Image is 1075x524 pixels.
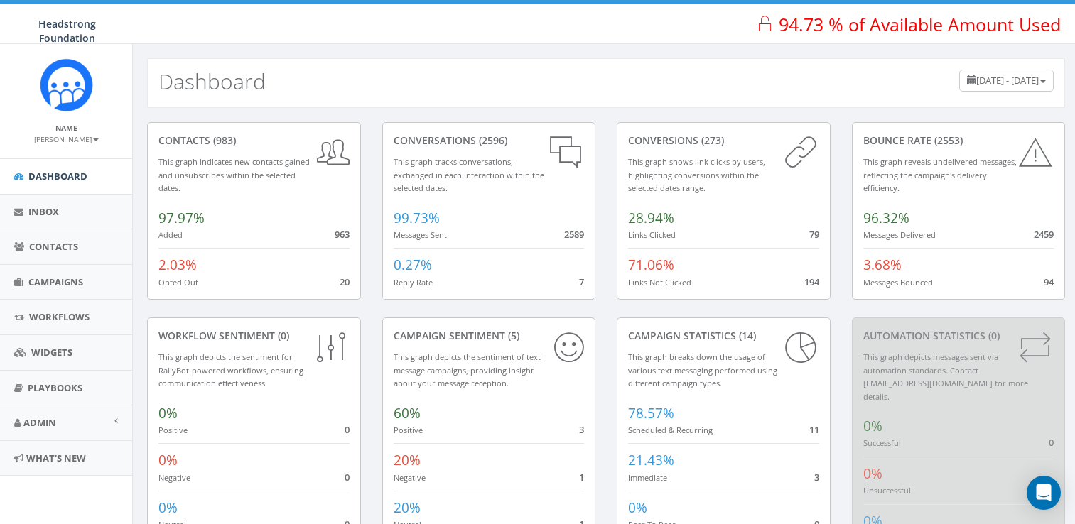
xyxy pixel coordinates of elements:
[1049,436,1054,449] span: 0
[985,329,1000,342] span: (0)
[698,133,724,147] span: (273)
[863,329,1054,343] div: Automation Statistics
[628,256,674,274] span: 71.06%
[55,123,77,133] small: Name
[863,209,909,227] span: 96.32%
[275,329,289,342] span: (0)
[394,277,433,288] small: Reply Rate
[394,498,421,517] span: 20%
[40,58,93,111] img: Rally_platform_Icon_1.png
[863,133,1054,148] div: Bounce Rate
[158,351,303,388] small: This graph depicts the sentiment for RallyBot-powered workflows, ensuring communication effective...
[736,329,756,342] span: (14)
[628,498,647,517] span: 0%
[158,133,350,148] div: contacts
[28,170,87,182] span: Dashboard
[863,156,1017,193] small: This graph reveals undelivered messages, reflecting the campaign's delivery efficiency.
[210,133,236,147] span: (983)
[394,451,421,469] span: 20%
[628,404,674,422] span: 78.57%
[579,471,584,484] span: 1
[34,134,99,144] small: [PERSON_NAME]
[158,70,266,93] h2: Dashboard
[394,472,426,483] small: Negative
[579,423,584,436] span: 3
[28,381,82,394] span: Playbooks
[31,346,72,359] span: Widgets
[628,156,765,193] small: This graph shows link clicks by users, highlighting conversions within the selected dates range.
[628,329,819,343] div: Campaign Statistics
[628,133,819,148] div: conversions
[394,133,585,148] div: conversations
[628,425,713,435] small: Scheduled & Recurring
[394,256,432,274] span: 0.27%
[579,275,584,288] span: 7
[28,275,83,288] span: Campaigns
[394,209,440,227] span: 99.73%
[394,329,585,343] div: Campaign Sentiment
[779,12,1061,36] span: 94.73 % of Available Amount Used
[345,423,350,436] span: 0
[628,229,676,240] small: Links Clicked
[158,404,178,422] span: 0%
[158,229,183,240] small: Added
[1027,476,1061,510] div: Open Intercom Messenger
[863,351,1028,402] small: This graph depicts messages sent via automation standards. Contact [EMAIL_ADDRESS][DOMAIN_NAME] f...
[931,133,963,147] span: (2553)
[345,471,350,484] span: 0
[158,156,310,193] small: This graph indicates new contacts gained and unsubscribes within the selected dates.
[564,228,584,241] span: 2589
[158,256,197,274] span: 2.03%
[158,451,178,469] span: 0%
[804,275,819,288] span: 194
[29,310,90,323] span: Workflows
[1034,228,1054,241] span: 2459
[863,485,911,496] small: Unsuccessful
[976,74,1039,87] span: [DATE] - [DATE]
[628,451,674,469] span: 21.43%
[809,423,819,436] span: 11
[29,240,78,253] span: Contacts
[394,156,544,193] small: This graph tracks conversations, exchanged in each interaction within the selected dates.
[158,472,190,483] small: Negative
[34,132,99,145] a: [PERSON_NAME]
[863,277,933,288] small: Messages Bounced
[814,471,819,484] span: 3
[863,464,882,483] span: 0%
[863,417,882,435] span: 0%
[26,452,86,464] span: What's New
[809,228,819,241] span: 79
[158,329,350,343] div: Workflow Sentiment
[394,351,541,388] small: This graph depicts the sentiment of text message campaigns, providing insight about your message ...
[158,277,198,288] small: Opted Out
[628,351,777,388] small: This graph breaks down the usage of various text messaging performed using different campaign types.
[863,437,901,448] small: Successful
[158,209,205,227] span: 97.97%
[394,425,423,435] small: Positive
[158,425,188,435] small: Positive
[340,275,350,288] span: 20
[335,228,350,241] span: 963
[394,229,447,240] small: Messages Sent
[628,472,667,483] small: Immediate
[628,277,691,288] small: Links Not Clicked
[158,498,178,517] span: 0%
[28,205,59,218] span: Inbox
[1044,275,1054,288] span: 94
[394,404,421,422] span: 60%
[476,133,507,147] span: (2596)
[505,329,519,342] span: (5)
[628,209,674,227] span: 28.94%
[23,416,56,429] span: Admin
[863,256,902,274] span: 3.68%
[38,17,96,45] span: Headstrong Foundation
[863,229,936,240] small: Messages Delivered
